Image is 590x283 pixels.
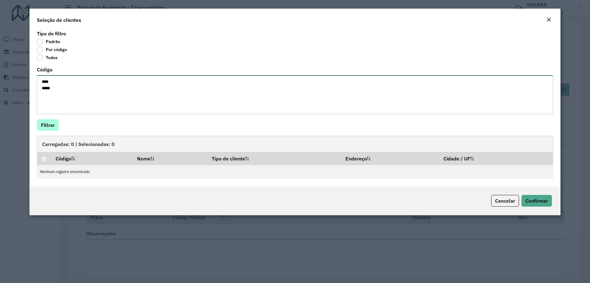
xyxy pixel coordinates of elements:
label: Por código [37,46,67,53]
label: Código [37,66,53,73]
th: Endereço [341,152,439,165]
div: Carregadas: 0 | Selecionadas: 0 [37,136,553,152]
span: Confirmar [525,198,548,204]
button: Confirmar [521,195,552,207]
button: Close [545,16,553,24]
em: Fechar [546,17,551,22]
th: Tipo de cliente [208,152,341,165]
td: Nenhum registro encontrado [37,165,553,179]
th: Código [51,152,132,165]
th: Cidade / UF [439,152,553,165]
h4: Seleção de clientes [37,16,81,24]
label: Padrão [37,38,60,45]
label: Todos [37,55,57,61]
label: Tipo de filtro [37,30,66,37]
span: Cancelar [495,198,515,204]
button: Cancelar [491,195,519,207]
button: Filtrar [37,119,59,131]
th: Nome [133,152,208,165]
